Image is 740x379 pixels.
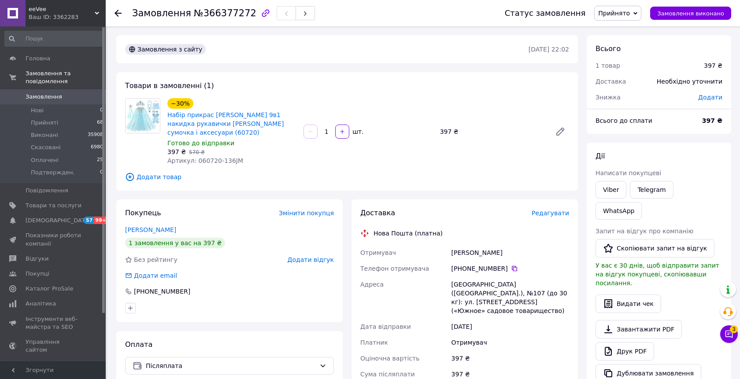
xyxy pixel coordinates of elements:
div: Необхідно уточнити [651,72,728,91]
div: [PHONE_NUMBER] [133,287,191,296]
span: Управління сайтом [26,338,81,354]
span: У вас є 30 днів, щоб відправити запит на відгук покупцеві, скопіювавши посилання. [596,262,719,287]
div: −30% [167,98,193,109]
span: Дії [596,152,605,160]
div: [GEOGRAPHIC_DATA] ([GEOGRAPHIC_DATA].), №107 (до 30 кг): ул. [STREET_ADDRESS] («Южное» садовое то... [450,276,571,319]
span: Адреса [360,281,384,288]
span: №366377272 [194,8,256,18]
span: [DEMOGRAPHIC_DATA] [26,217,91,224]
span: 68 [97,119,103,127]
span: Замовлення та повідомлення [26,70,106,85]
div: Повернутися назад [115,9,122,18]
a: [PERSON_NAME] [125,226,176,233]
span: Додати відгук [288,256,334,263]
div: шт. [350,127,364,136]
a: WhatsApp [596,202,642,220]
span: Додати [698,94,722,101]
span: Прийняті [31,119,58,127]
span: Післяплата [146,361,316,371]
span: Знижка [596,94,621,101]
div: [PERSON_NAME] [450,245,571,261]
span: 397 ₴ [167,148,186,155]
span: Сума післяплати [360,371,415,378]
div: Статус замовлення [505,9,586,18]
a: Друк PDF [596,342,654,361]
input: Пошук [4,31,104,47]
div: 397 ₴ [704,61,722,70]
span: Готово до відправки [167,140,234,147]
span: Телефон отримувача [360,265,429,272]
button: Чат з покупцем3 [720,325,738,343]
span: Оціночна вартість [360,355,419,362]
span: Замовлення [26,93,62,101]
span: 99+ [94,217,108,224]
span: Оплата [125,340,152,349]
span: 1 товар [596,62,620,69]
span: Показники роботи компанії [26,232,81,247]
span: 35908 [88,131,103,139]
a: Редагувати [551,123,569,140]
span: Доставка [596,78,626,85]
span: Дата відправки [360,323,411,330]
div: Ваш ID: 3362283 [29,13,106,21]
span: Покупець [125,209,161,217]
button: Скопіювати запит на відгук [596,239,714,258]
span: Подтвержден. [31,169,75,177]
a: Viber [596,181,626,199]
span: Доставка [360,209,395,217]
span: Платник [360,339,388,346]
span: Всього до сплати [596,117,652,124]
button: Видати чек [596,294,661,313]
span: 0 [100,169,103,177]
span: Інструменти веб-майстра та SEO [26,315,81,331]
span: Замовлення виконано [657,10,724,17]
span: Виконані [31,131,58,139]
span: Без рейтингу [134,256,178,263]
span: Повідомлення [26,187,68,195]
span: Написати покупцеві [596,169,661,177]
span: 570 ₴ [189,149,205,155]
span: Аналітика [26,300,56,308]
span: 25 [97,156,103,164]
div: [PHONE_NUMBER] [451,264,569,273]
span: Редагувати [532,210,569,217]
div: Замовлення з сайту [125,44,206,55]
span: Отримувач [360,249,396,256]
span: Товари та послуги [26,202,81,210]
span: Замовлення [132,8,191,18]
span: Оплачені [31,156,59,164]
span: Запит на відгук про компанію [596,228,693,235]
span: Відгуки [26,255,48,263]
a: Завантажити PDF [596,320,682,339]
div: [DATE] [450,319,571,335]
span: Додати товар [125,172,569,182]
div: Додати email [133,271,178,280]
b: 397 ₴ [702,117,722,124]
span: Покупці [26,270,49,278]
span: 3 [730,325,738,333]
img: Набір прикрас Ельза 9в1 накидка рукавички діадема чарівна паличка сумочка і аксесуари (60720) [126,99,160,133]
span: Головна [26,55,50,63]
span: Змінити покупця [279,210,334,217]
span: Всього [596,44,621,53]
time: [DATE] 22:02 [529,46,569,53]
span: Каталог ProSale [26,285,73,293]
span: 6980 [91,144,103,151]
span: 57 [84,217,94,224]
button: Замовлення виконано [650,7,731,20]
div: 397 ₴ [450,350,571,366]
a: Telegram [630,181,673,199]
div: Отримувач [450,335,571,350]
span: 0 [100,107,103,114]
span: Артикул: 060720-136JM [167,157,243,164]
span: eeVee [29,5,95,13]
div: Додати email [124,271,178,280]
div: 1 замовлення у вас на 397 ₴ [125,238,225,248]
div: Нова Пошта (платна) [371,229,445,238]
div: 397 ₴ [437,125,548,138]
span: Нові [31,107,44,114]
span: Товари в замовленні (1) [125,81,214,90]
span: Скасовані [31,144,61,151]
span: Прийнято [598,10,630,17]
a: Набір прикрас [PERSON_NAME] 9в1 накидка рукавички [PERSON_NAME] сумочка і аксесуари (60720) [167,111,284,136]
